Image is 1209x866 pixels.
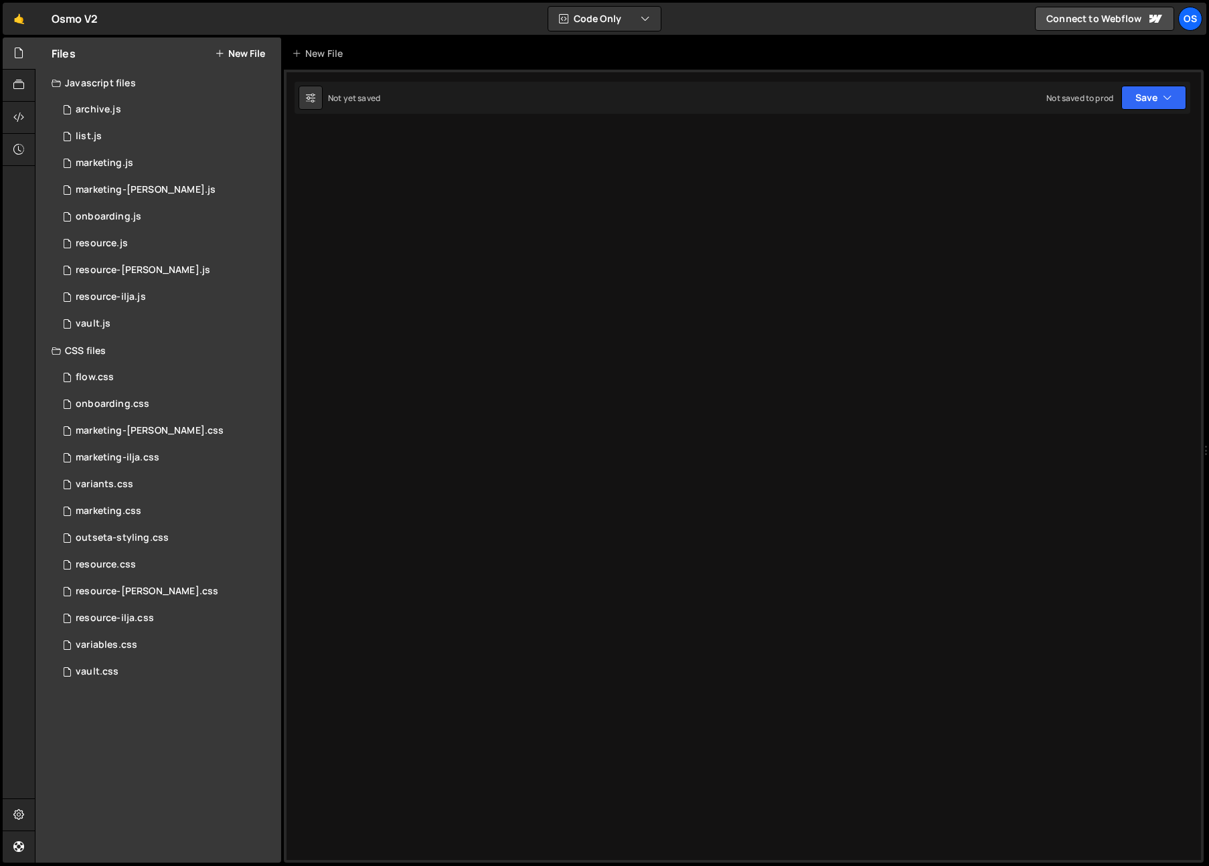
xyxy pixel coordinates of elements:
[1121,86,1186,110] button: Save
[52,150,281,177] div: 16596/45422.js
[215,48,265,59] button: New File
[1178,7,1202,31] a: Os
[52,578,281,605] div: 16596/46196.css
[76,157,133,169] div: marketing.js
[52,551,281,578] div: 16596/46199.css
[52,632,281,659] div: 16596/45154.css
[76,559,136,571] div: resource.css
[52,364,281,391] div: 16596/47552.css
[76,612,154,624] div: resource-ilja.css
[292,47,348,60] div: New File
[1035,7,1174,31] a: Connect to Webflow
[52,11,98,27] div: Osmo V2
[76,586,218,598] div: resource-[PERSON_NAME].css
[76,238,128,250] div: resource.js
[76,666,118,678] div: vault.css
[76,532,169,544] div: outseta-styling.css
[52,177,281,203] div: 16596/45424.js
[52,46,76,61] h2: Files
[76,639,137,651] div: variables.css
[76,505,141,517] div: marketing.css
[52,391,281,418] div: 16596/48093.css
[52,471,281,498] div: 16596/45511.css
[76,452,159,464] div: marketing-ilja.css
[52,96,281,123] div: 16596/46210.js
[52,123,281,150] div: 16596/45151.js
[76,291,146,303] div: resource-ilja.js
[1046,92,1113,104] div: Not saved to prod
[52,311,281,337] div: 16596/45133.js
[76,264,210,276] div: resource-[PERSON_NAME].js
[548,7,661,31] button: Code Only
[52,230,281,257] div: 16596/46183.js
[52,284,281,311] div: 16596/46195.js
[52,659,281,685] div: 16596/45153.css
[76,104,121,116] div: archive.js
[35,337,281,364] div: CSS files
[76,371,114,383] div: flow.css
[52,605,281,632] div: 16596/46198.css
[76,184,216,196] div: marketing-[PERSON_NAME].js
[52,257,281,284] div: 16596/46194.js
[328,92,380,104] div: Not yet saved
[52,525,281,551] div: 16596/45156.css
[76,131,102,143] div: list.js
[52,418,281,444] div: 16596/46284.css
[3,3,35,35] a: 🤙
[52,498,281,525] div: 16596/45446.css
[76,479,133,491] div: variants.css
[76,318,110,330] div: vault.js
[52,203,281,230] div: 16596/48092.js
[76,211,141,223] div: onboarding.js
[76,425,224,437] div: marketing-[PERSON_NAME].css
[76,398,149,410] div: onboarding.css
[52,444,281,471] div: 16596/47731.css
[35,70,281,96] div: Javascript files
